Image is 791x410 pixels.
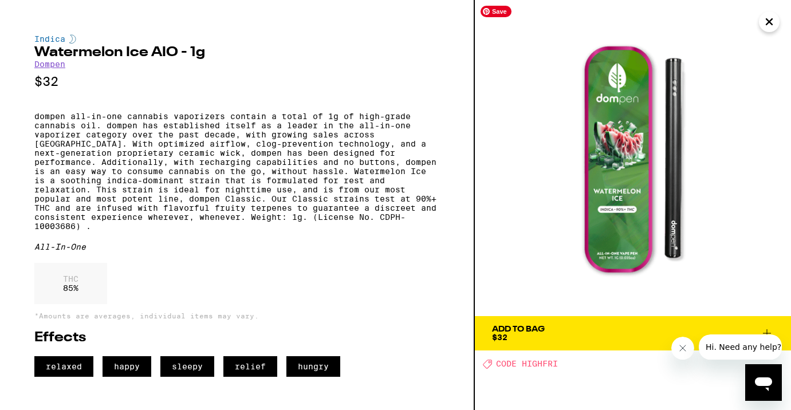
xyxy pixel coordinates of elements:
span: sleepy [160,356,214,377]
span: CODE HIGHFRI [496,360,558,369]
iframe: Message from company [699,334,782,360]
h2: Effects [34,331,439,345]
span: relaxed [34,356,93,377]
p: $32 [34,74,439,89]
iframe: Close message [671,337,694,360]
span: hungry [286,356,340,377]
div: All-In-One [34,242,439,251]
button: Close [759,11,780,32]
span: $32 [492,333,507,342]
span: relief [223,356,277,377]
div: Indica [34,34,439,44]
img: indicaColor.svg [69,34,76,44]
div: 85 % [34,263,107,304]
span: happy [103,356,151,377]
p: *Amounts are averages, individual items may vary. [34,312,439,320]
a: Dompen [34,60,65,69]
p: THC [63,274,78,283]
span: Save [481,6,511,17]
iframe: Button to launch messaging window [745,364,782,401]
h2: Watermelon Ice AIO - 1g [34,46,439,60]
div: Add To Bag [492,325,545,333]
button: Add To Bag$32 [475,316,791,350]
p: dompen all-in-one cannabis vaporizers contain a total of 1g of high-grade cannabis oil. dompen ha... [34,112,439,231]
